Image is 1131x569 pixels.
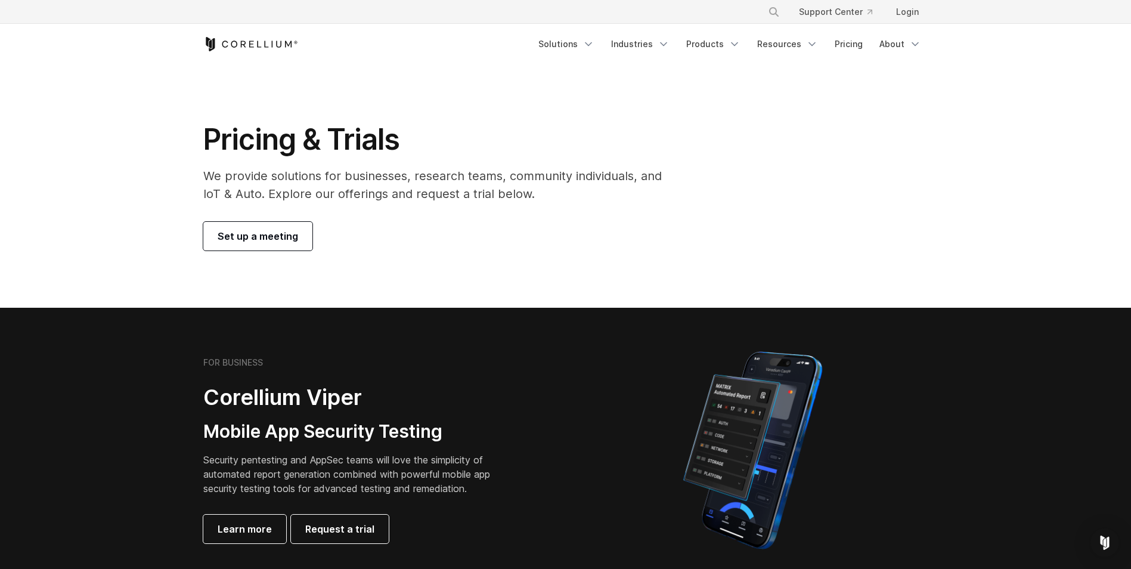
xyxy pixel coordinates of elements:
span: Learn more [218,522,272,536]
a: Products [679,33,748,55]
div: Open Intercom Messenger [1090,528,1119,557]
a: Login [887,1,928,23]
a: Support Center [789,1,882,23]
a: About [872,33,928,55]
h2: Corellium Viper [203,384,509,411]
h3: Mobile App Security Testing [203,420,509,443]
a: Request a trial [291,515,389,543]
img: Corellium MATRIX automated report on iPhone showing app vulnerability test results across securit... [663,346,842,555]
div: Navigation Menu [754,1,928,23]
span: Set up a meeting [218,229,298,243]
a: Solutions [531,33,602,55]
a: Corellium Home [203,37,298,51]
a: Pricing [828,33,870,55]
a: Industries [604,33,677,55]
a: Learn more [203,515,286,543]
span: Request a trial [305,522,374,536]
p: We provide solutions for businesses, research teams, community individuals, and IoT & Auto. Explo... [203,167,678,203]
a: Resources [750,33,825,55]
h1: Pricing & Trials [203,122,678,157]
p: Security pentesting and AppSec teams will love the simplicity of automated report generation comb... [203,453,509,496]
h6: FOR BUSINESS [203,357,263,368]
button: Search [763,1,785,23]
div: Navigation Menu [531,33,928,55]
a: Set up a meeting [203,222,312,251]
